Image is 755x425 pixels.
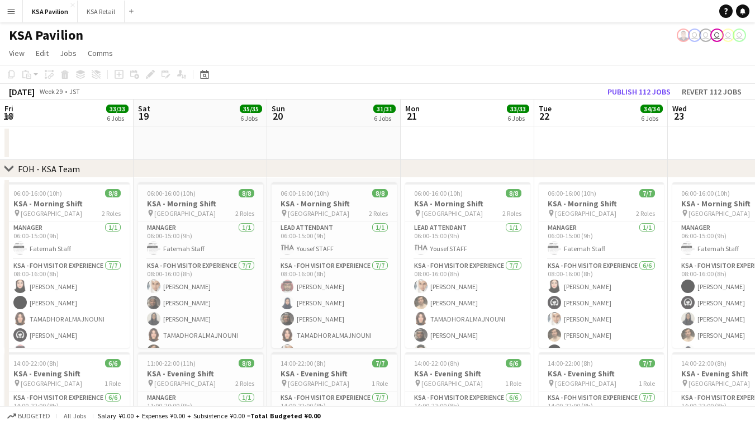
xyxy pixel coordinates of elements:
[13,189,62,197] span: 06:00-16:00 (10h)
[4,46,29,60] a: View
[288,379,349,388] span: [GEOGRAPHIC_DATA]
[4,103,13,114] span: Fri
[239,359,254,367] span: 8/8
[671,110,687,122] span: 23
[4,182,130,348] app-job-card: 06:00-16:00 (10h)8/8KSA - Morning Shift [GEOGRAPHIC_DATA]2 RolesManager1/106:00-15:00 (9h)Fatemah...
[69,87,80,96] div: JST
[405,221,530,259] app-card-role: LEAD ATTENDANT1/106:00-15:00 (9h)Yousef STAFF
[281,189,329,197] span: 06:00-16:00 (10h)
[641,114,662,122] div: 6 Jobs
[548,359,593,367] span: 14:00-22:00 (8h)
[537,110,552,122] span: 22
[405,199,530,209] h3: KSA - Morning Shift
[502,209,521,218] span: 2 Roles
[136,110,150,122] span: 19
[272,369,397,379] h3: KSA - Evening Shift
[138,182,263,348] app-job-card: 06:00-16:00 (10h)8/8KSA - Morning Shift [GEOGRAPHIC_DATA]2 RolesManager1/106:00-15:00 (9h)Fatemah...
[270,110,285,122] span: 20
[636,209,655,218] span: 2 Roles
[681,359,726,367] span: 14:00-22:00 (8h)
[138,199,263,209] h3: KSA - Morning Shift
[374,114,395,122] div: 6 Jobs
[4,259,130,395] app-card-role: KSA - FOH Visitor Experience7/708:00-16:00 (8h)[PERSON_NAME][PERSON_NAME]TAMADHOR ALMAJNOUNI[PERS...
[154,209,216,218] span: [GEOGRAPHIC_DATA]
[102,209,121,218] span: 2 Roles
[78,1,125,22] button: KSA Retail
[405,259,530,395] app-card-role: KSA - FOH Visitor Experience7/708:00-16:00 (8h)[PERSON_NAME][PERSON_NAME]TAMADHOR ALMAJNOUNI[PERS...
[272,103,285,114] span: Sun
[31,46,53,60] a: Edit
[699,29,713,42] app-user-avatar: Fatemah Jeelani
[9,27,83,44] h1: KSA Pavilion
[555,379,616,388] span: [GEOGRAPHIC_DATA]
[60,48,77,58] span: Jobs
[405,182,530,348] app-job-card: 06:00-16:00 (10h)8/8KSA - Morning Shift [GEOGRAPHIC_DATA]2 RolesLEAD ATTENDANT1/106:00-15:00 (9h)...
[681,189,730,197] span: 06:00-16:00 (10h)
[21,379,82,388] span: [GEOGRAPHIC_DATA]
[688,379,750,388] span: [GEOGRAPHIC_DATA]
[288,209,349,218] span: [GEOGRAPHIC_DATA]
[639,379,655,388] span: 1 Role
[372,359,388,367] span: 7/7
[672,103,687,114] span: Wed
[105,189,121,197] span: 8/8
[250,412,320,420] span: Total Budgeted ¥0.00
[640,105,663,113] span: 34/34
[373,105,396,113] span: 31/31
[235,379,254,388] span: 2 Roles
[721,29,735,42] app-user-avatar: Fatemah Jeelani
[539,182,664,348] app-job-card: 06:00-16:00 (10h)7/7KSA - Morning Shift [GEOGRAPHIC_DATA]2 RolesManager1/106:00-15:00 (9h)Fatemah...
[18,163,80,174] div: FOH - KSA Team
[548,189,596,197] span: 06:00-16:00 (10h)
[639,359,655,367] span: 7/7
[539,369,664,379] h3: KSA - Evening Shift
[18,412,50,420] span: Budgeted
[539,199,664,209] h3: KSA - Morning Shift
[506,189,521,197] span: 8/8
[154,379,216,388] span: [GEOGRAPHIC_DATA]
[138,221,263,259] app-card-role: Manager1/106:00-15:00 (9h)Fatemah Staff
[272,259,397,395] app-card-role: KSA - FOH Visitor Experience7/708:00-16:00 (8h)[PERSON_NAME][PERSON_NAME][PERSON_NAME]TAMADHOR AL...
[272,199,397,209] h3: KSA - Morning Shift
[6,410,52,422] button: Budgeted
[147,189,196,197] span: 06:00-16:00 (10h)
[506,359,521,367] span: 6/6
[505,379,521,388] span: 1 Role
[98,412,320,420] div: Salary ¥0.00 + Expenses ¥0.00 + Subsistence ¥0.00 =
[405,369,530,379] h3: KSA - Evening Shift
[369,209,388,218] span: 2 Roles
[37,87,65,96] span: Week 29
[23,1,78,22] button: KSA Pavilion
[372,189,388,197] span: 8/8
[107,114,128,122] div: 6 Jobs
[105,379,121,388] span: 1 Role
[539,221,664,259] app-card-role: Manager1/106:00-15:00 (9h)Fatemah Staff
[9,48,25,58] span: View
[3,110,13,122] span: 18
[555,209,616,218] span: [GEOGRAPHIC_DATA]
[272,221,397,259] app-card-role: LEAD ATTENDANT1/106:00-15:00 (9h)Yousef STAFF
[4,369,130,379] h3: KSA - Evening Shift
[138,369,263,379] h3: KSA - Evening Shift
[539,103,552,114] span: Tue
[421,379,483,388] span: [GEOGRAPHIC_DATA]
[55,46,81,60] a: Jobs
[13,359,59,367] span: 14:00-22:00 (8h)
[733,29,746,42] app-user-avatar: Asami Saga
[414,359,459,367] span: 14:00-22:00 (8h)
[4,221,130,259] app-card-role: Manager1/106:00-15:00 (9h)Fatemah Staff
[539,259,664,379] app-card-role: KSA - FOH Visitor Experience6/608:00-16:00 (8h)[PERSON_NAME][PERSON_NAME][PERSON_NAME][PERSON_NAM...
[240,114,262,122] div: 6 Jobs
[88,48,113,58] span: Comms
[61,412,88,420] span: All jobs
[4,199,130,209] h3: KSA - Morning Shift
[147,359,196,367] span: 11:00-22:00 (11h)
[372,379,388,388] span: 1 Role
[421,209,483,218] span: [GEOGRAPHIC_DATA]
[405,103,420,114] span: Mon
[688,209,750,218] span: [GEOGRAPHIC_DATA]
[21,209,82,218] span: [GEOGRAPHIC_DATA]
